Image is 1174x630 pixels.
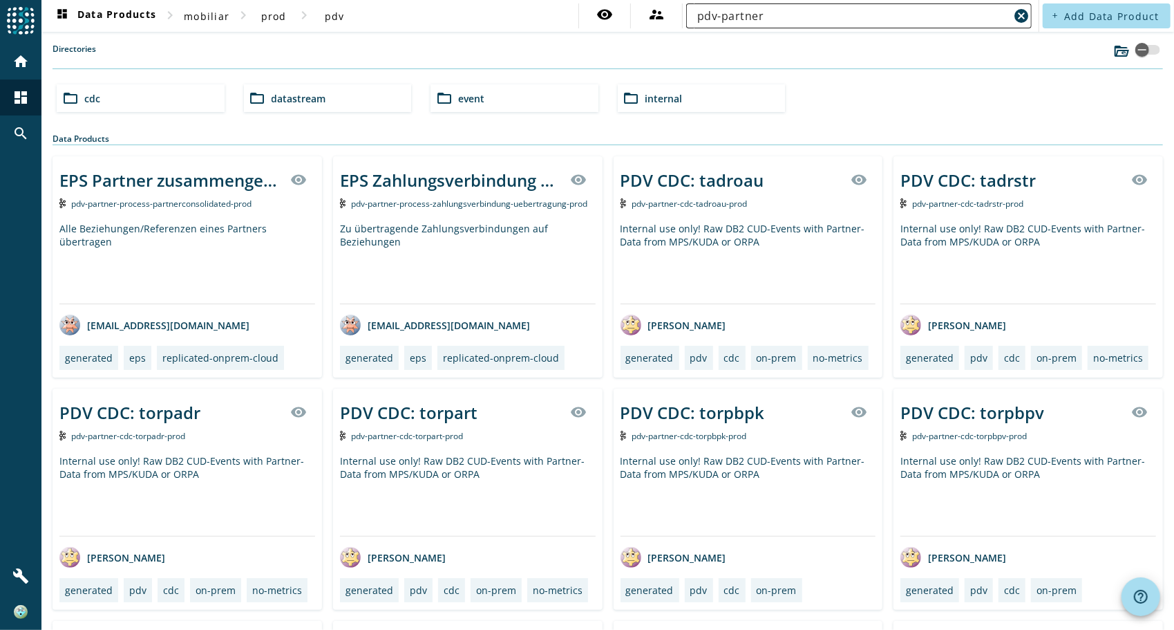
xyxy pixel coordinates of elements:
[65,584,113,597] div: generated
[59,547,80,568] img: avatar
[196,584,236,597] div: on-prem
[340,401,477,424] div: PDV CDC: torpart
[59,454,315,536] div: Internal use only! Raw DB2 CUD-Events with Partner-Data from MPS/KUDA or ORPA
[184,10,229,23] span: mobiliar
[351,430,463,442] span: Kafka Topic: pdv-partner-cdc-torpart-prod
[813,351,863,364] div: no-metrics
[59,222,315,304] div: Alle Beziehungen/Referenzen eines Partners übertragen
[325,10,345,23] span: pdv
[626,351,674,364] div: generated
[571,404,587,420] mat-icon: visibility
[900,454,1156,536] div: Internal use only! Raw DB2 CUD-Events with Partner-Data from MPS/KUDA or ORPA
[621,315,726,335] div: [PERSON_NAME]
[596,6,613,23] mat-icon: visibility
[621,315,641,335] img: avatar
[59,401,200,424] div: PDV CDC: torpadr
[14,605,28,619] img: b393a51ce906d5543a3fa1ef821f43dc
[12,53,29,70] mat-icon: home
[900,198,907,208] img: Kafka Topic: pdv-partner-cdc-tadrstr-prod
[340,169,562,192] div: EPS Zahlungsverbindung Übertragung
[626,584,674,597] div: generated
[129,584,146,597] div: pdv
[12,125,29,142] mat-icon: search
[410,351,426,364] div: eps
[340,431,346,441] img: Kafka Topic: pdv-partner-cdc-torpart-prod
[178,3,235,28] button: mobiliar
[1004,351,1020,364] div: cdc
[1036,351,1077,364] div: on-prem
[648,6,665,23] mat-icon: supervisor_account
[340,315,361,335] img: avatar
[162,7,178,24] mat-icon: chevron_right
[272,92,326,105] span: datastream
[84,92,100,105] span: cdc
[59,547,165,568] div: [PERSON_NAME]
[7,7,35,35] img: spoud-logo.svg
[632,198,747,210] span: Kafka Topic: pdv-partner-cdc-tadroau-prod
[436,90,453,106] mat-icon: folder_open
[724,351,740,364] div: cdc
[444,584,460,597] div: cdc
[970,351,987,364] div: pdv
[443,351,559,364] div: replicated-onprem-cloud
[757,351,797,364] div: on-prem
[1043,3,1171,28] button: Add Data Product
[65,351,113,364] div: generated
[312,3,357,28] button: pdv
[621,169,764,192] div: PDV CDC: tadroau
[163,584,179,597] div: cdc
[252,584,302,597] div: no-metrics
[340,222,596,304] div: Zu übertragende Zahlungsverbindungen auf Beziehungen
[59,169,282,192] div: EPS Partner zusammengelegt
[851,404,867,420] mat-icon: visibility
[54,8,70,24] mat-icon: dashboard
[54,8,156,24] span: Data Products
[340,198,346,208] img: Kafka Topic: pdv-partner-process-zahlungsverbindung-uebertragung-prod
[235,7,252,24] mat-icon: chevron_right
[340,547,361,568] img: avatar
[249,90,266,106] mat-icon: folder_open
[906,584,954,597] div: generated
[690,351,708,364] div: pdv
[621,198,627,208] img: Kafka Topic: pdv-partner-cdc-tadroau-prod
[53,133,1163,145] div: Data Products
[690,584,708,597] div: pdv
[912,198,1023,210] span: Kafka Topic: pdv-partner-cdc-tadrstr-prod
[1093,351,1143,364] div: no-metrics
[623,90,640,106] mat-icon: folder_open
[345,351,393,364] div: generated
[12,89,29,106] mat-icon: dashboard
[900,547,921,568] img: avatar
[296,7,312,24] mat-icon: chevron_right
[900,401,1044,424] div: PDV CDC: torpbpv
[12,568,29,584] mat-icon: build
[1036,584,1077,597] div: on-prem
[621,547,641,568] img: avatar
[290,172,307,188] mat-icon: visibility
[571,172,587,188] mat-icon: visibility
[621,454,876,536] div: Internal use only! Raw DB2 CUD-Events with Partner-Data from MPS/KUDA or ORPA
[351,198,587,210] span: Kafka Topic: pdv-partner-process-zahlungsverbindung-uebertragung-prod
[53,43,96,68] label: Directories
[906,351,954,364] div: generated
[59,315,249,335] div: [EMAIL_ADDRESS][DOMAIN_NAME]
[1064,10,1159,23] span: Add Data Product
[632,430,746,442] span: Kafka Topic: pdv-partner-cdc-torpbpk-prod
[340,547,446,568] div: [PERSON_NAME]
[1131,172,1148,188] mat-icon: visibility
[1012,6,1032,26] button: Clear
[71,198,252,210] span: Kafka Topic: pdv-partner-process-partnerconsolidated-prod
[252,3,296,28] button: prod
[62,90,79,106] mat-icon: folder_open
[621,547,726,568] div: [PERSON_NAME]
[1004,584,1020,597] div: cdc
[1014,8,1030,24] mat-icon: cancel
[533,584,583,597] div: no-metrics
[724,584,740,597] div: cdc
[59,431,66,441] img: Kafka Topic: pdv-partner-cdc-torpadr-prod
[1051,12,1059,19] mat-icon: add
[900,169,1036,192] div: PDV CDC: tadrstr
[645,92,683,105] span: internal
[900,315,921,335] img: avatar
[129,351,146,364] div: eps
